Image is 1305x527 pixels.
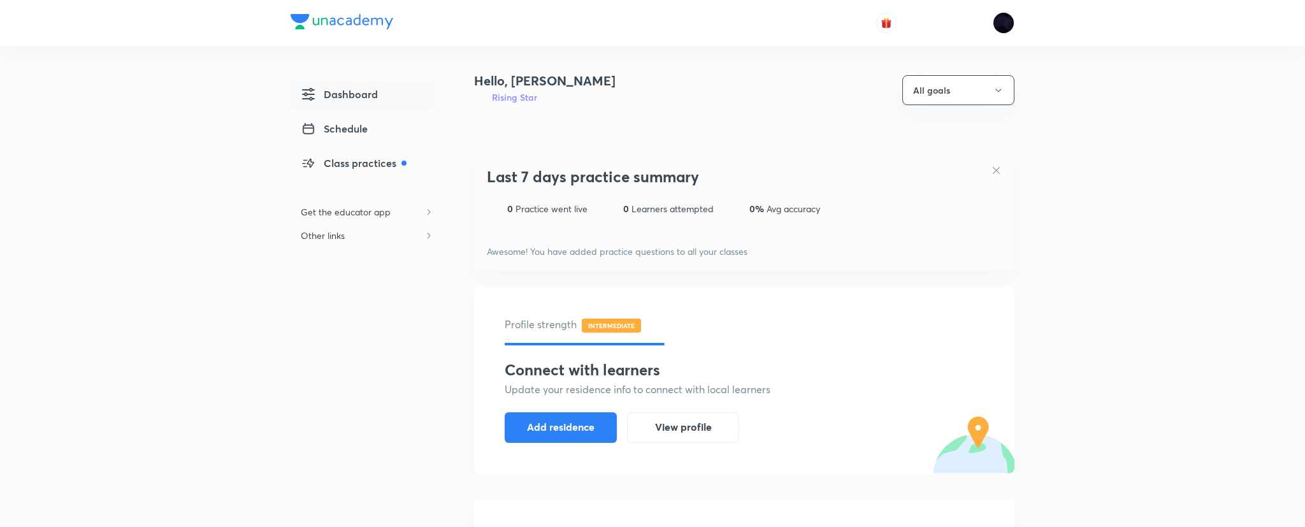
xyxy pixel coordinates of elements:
[505,317,984,333] h5: Profile strength
[902,75,1014,105] button: All goals
[487,201,502,217] img: statistics
[507,203,516,215] span: 0
[729,201,744,217] img: statistics
[291,150,433,180] a: Class practices
[881,17,892,29] img: avatar
[487,168,893,186] h3: Last 7 days practice summary
[492,90,537,104] h6: Rising Star
[291,116,433,145] a: Schedule
[876,13,897,33] button: avatar
[301,121,368,136] span: Schedule
[505,412,617,443] button: Add residence
[291,82,433,111] a: Dashboard
[505,382,984,397] h5: Update your residence info to connect with local learners
[474,90,487,104] img: Badge
[301,87,378,102] span: Dashboard
[301,155,407,171] span: Class practices
[749,203,767,215] span: 0%
[507,204,588,214] div: Practice went live
[487,245,893,258] p: Awesome! You have added practice questions to all your classes
[749,204,820,214] div: Avg accuracy
[291,14,393,29] img: Company Logo
[900,156,1014,271] img: bg
[993,12,1014,34] img: Megha Gor
[291,200,401,224] h6: Get the educator app
[623,203,631,215] span: 0
[291,14,393,32] a: Company Logo
[582,319,641,333] span: INTERMEDIATE
[603,201,618,217] img: statistics
[623,204,714,214] div: Learners attempted
[627,412,739,443] button: View profile
[505,361,984,379] h3: Connect with learners
[291,224,355,247] h6: Other links
[474,71,616,90] h4: Hello, [PERSON_NAME]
